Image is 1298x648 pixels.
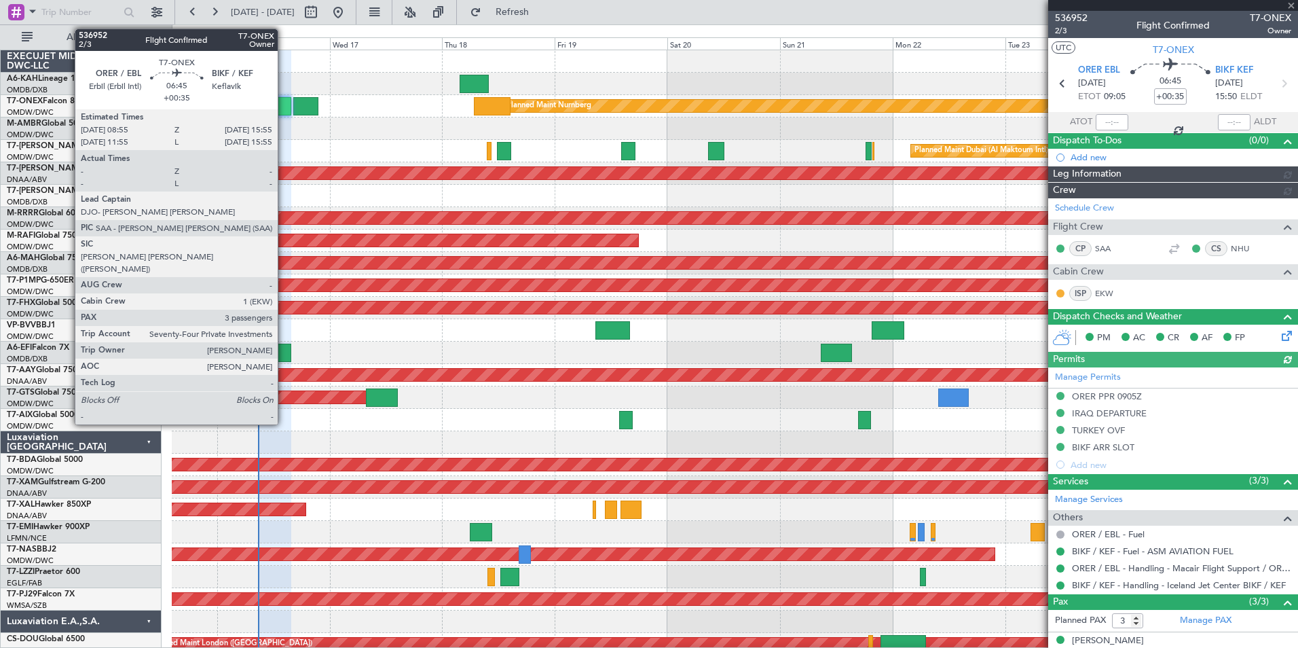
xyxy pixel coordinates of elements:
span: ETOT [1078,90,1100,104]
a: Manage Services [1055,493,1123,507]
a: T7-PJ29Falcon 7X [7,590,75,598]
span: Services [1053,474,1088,490]
div: Planned Maint Dubai (Al Maktoum Intl) [914,141,1048,161]
a: OMDW/DWC [7,421,54,431]
span: Owner [1250,25,1291,37]
span: CR [1168,331,1179,345]
a: T7-FHXGlobal 5000 [7,299,81,307]
span: Dispatch To-Dos [1053,133,1121,149]
div: Mon 22 [893,37,1005,50]
span: BIKF KEF [1215,64,1253,77]
button: All Aircraft [15,26,147,48]
span: T7-PJ29 [7,590,37,598]
span: T7-[PERSON_NAME] [7,142,86,150]
a: Manage PAX [1180,614,1231,628]
a: T7-LZZIPraetor 600 [7,568,80,576]
a: DNAA/ABV [7,488,47,499]
a: T7-EMIHawker 900XP [7,523,90,531]
div: Sun 21 [780,37,893,50]
a: T7-XAMGulfstream G-200 [7,478,105,486]
a: CS-DOUGlobal 6500 [7,635,85,643]
a: T7-[PERSON_NAME]Global 6000 [7,164,132,173]
button: Refresh [464,1,545,23]
div: Fri 19 [555,37,667,50]
div: Add new [1071,151,1291,163]
span: ATOT [1070,115,1092,129]
a: M-AMBRGlobal 5000 [7,120,88,128]
span: (3/3) [1249,594,1269,609]
div: Planned Maint Nurnberg [506,96,591,116]
a: T7-ONEXFalcon 8X [7,97,80,105]
a: OMDB/DXB [7,85,48,95]
span: Refresh [484,7,541,17]
a: A6-MAHGlobal 7500 [7,254,86,262]
a: OMDW/DWC [7,556,54,566]
span: 15:50 [1215,90,1237,104]
div: Tue 16 [217,37,330,50]
span: T7-ONEX [1153,43,1194,57]
a: OMDW/DWC [7,331,54,342]
span: All Aircraft [35,33,143,42]
a: OMDB/DXB [7,197,48,207]
a: WMSA/SZB [7,600,47,611]
span: M-RRRR [7,209,39,217]
span: T7-NAS [7,545,37,554]
a: T7-GTSGlobal 7500 [7,389,81,397]
a: OMDW/DWC [7,287,54,297]
a: DNAA/ABV [7,175,47,185]
span: [DATE] [1078,77,1106,90]
a: OMDB/DXB [7,354,48,364]
span: [DATE] [1215,77,1243,90]
div: Tue 23 [1005,37,1118,50]
span: 2/3 [1055,25,1088,37]
span: T7-XAM [7,478,38,486]
a: M-RAFIGlobal 7500 [7,232,81,240]
span: T7-EMI [7,523,33,531]
label: Planned PAX [1055,614,1106,628]
a: EGLF/FAB [7,578,42,588]
span: T7-[PERSON_NAME] [7,164,86,173]
a: ORER / EBL - Handling - Macair Flight Support / ORER [1072,562,1291,574]
span: T7-AAY [7,366,36,374]
span: Dispatch Checks and Weather [1053,309,1182,325]
span: Pax [1053,594,1068,610]
a: T7-[PERSON_NAME]Global 7500 [7,142,132,150]
span: (0/0) [1249,133,1269,147]
a: A6-KAHLineage 1000 [7,75,90,83]
a: OMDW/DWC [7,107,54,118]
a: OMDW/DWC [7,399,54,409]
a: BIKF / KEF - Handling - Iceland Jet Center BIKF / KEF [1072,579,1286,591]
span: T7-[PERSON_NAME] [7,187,86,195]
a: LFMN/NCE [7,533,47,543]
span: VP-BVV [7,321,36,329]
a: OMDW/DWC [7,242,54,252]
span: PM [1097,331,1111,345]
a: VP-BVVBBJ1 [7,321,56,329]
span: [DATE] - [DATE] [231,6,295,18]
span: ALDT [1254,115,1276,129]
a: OMDB/DXB [7,264,48,274]
a: DNAA/ABV [7,511,47,521]
div: [PERSON_NAME] [1072,634,1144,648]
span: T7-ONEX [1250,11,1291,25]
span: T7-FHX [7,299,35,307]
a: DNAA/ABV [7,376,47,386]
span: M-RAFI [7,232,35,240]
span: Others [1053,510,1083,526]
a: M-RRRRGlobal 6000 [7,209,85,217]
div: Wed 17 [330,37,443,50]
button: UTC [1052,41,1075,54]
span: AF [1202,331,1212,345]
a: T7-P1MPG-650ER [7,276,74,285]
span: A6-KAH [7,75,38,83]
div: Sat 20 [667,37,780,50]
span: T7-XAL [7,501,35,509]
span: AC [1133,331,1145,345]
span: T7-LZZI [7,568,35,576]
a: T7-[PERSON_NAME]Global 6000 [7,187,132,195]
span: T7-BDA [7,456,37,464]
span: T7-P1MP [7,276,41,285]
a: ORER / EBL - Fuel [1072,528,1145,540]
a: OMDW/DWC [7,466,54,476]
span: (3/3) [1249,473,1269,488]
